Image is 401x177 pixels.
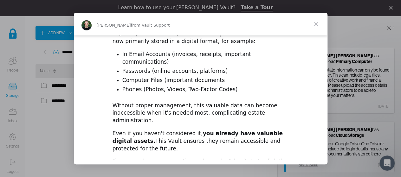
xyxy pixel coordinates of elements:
[97,23,131,28] span: [PERSON_NAME]
[241,4,273,11] a: Take a Tour
[81,20,92,30] img: Profile image for Dylan
[122,77,289,84] li: Computer Files (important documents
[113,158,289,173] div: If you ever have any questions, please don't hesitate to click the chat bubble to ask!
[113,130,283,144] b: you already have valuable digital assets.
[122,67,289,75] li: Passwords (online accounts, platforms)
[122,86,289,93] li: Phones (Photos, Videos, Two-Factor Codes)
[389,6,395,9] div: Close
[113,30,289,45] div: In [DATE] modern world, most of our important information is now primarily stored in a digital fo...
[305,13,327,35] span: Close
[113,130,289,152] div: Even if you haven't considered it, This Vault ensures they remain accessible and protected for th...
[118,4,235,11] div: Learn how to use your [PERSON_NAME] Vault?
[131,23,170,28] span: from Vault Support
[113,102,289,124] div: Without proper management, this valuable data can become inaccessible when it's needed most, comp...
[122,51,289,66] li: In Email Accounts (invoices, receipts, important communications)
